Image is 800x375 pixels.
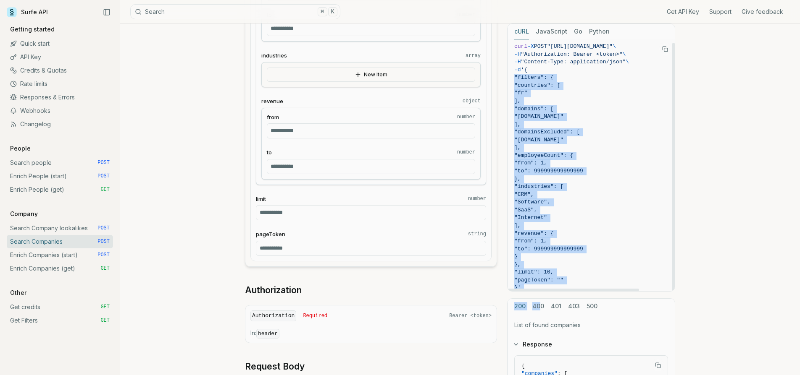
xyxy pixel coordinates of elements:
[7,144,34,153] p: People
[514,284,521,291] span: }'
[626,59,629,65] span: \
[256,195,266,203] span: limit
[514,59,521,65] span: -H
[514,183,563,190] span: "industries": [
[97,238,110,245] span: POST
[7,300,113,314] a: Get credits GET
[514,299,526,314] button: 200
[7,183,113,196] a: Enrich People (get) GET
[742,8,783,16] a: Give feedback
[532,299,544,314] button: 400
[508,333,675,355] button: Response
[250,310,296,322] code: Authorization
[7,314,113,327] a: Get Filters GET
[659,43,671,55] button: Copy Text
[328,7,337,16] kbd: K
[100,186,110,193] span: GET
[261,52,287,60] span: industries
[514,152,573,159] span: "employeeCount": {
[7,262,113,275] a: Enrich Companies (get) GET
[514,230,554,237] span: "revenue": {
[514,277,563,283] span: "pageToken": ""
[534,43,547,49] span: POST
[622,51,626,57] span: \
[514,106,554,112] span: "domains": [
[7,156,113,169] a: Search people POST
[587,299,597,314] button: 500
[514,67,521,73] span: -d
[267,148,272,156] span: to
[547,43,613,49] span: "[URL][DOMAIN_NAME]"
[514,113,563,120] span: "[DOMAIN_NAME]"
[514,43,527,49] span: curl
[7,169,113,183] a: Enrich People (start) POST
[514,98,521,104] span: ],
[261,97,283,105] span: revenue
[7,37,113,50] a: Quick start
[521,67,528,73] span: '{
[514,82,560,89] span: "countries": [
[7,91,113,104] a: Responses & Errors
[463,98,481,104] code: object
[7,235,113,248] a: Search Companies POST
[7,104,113,117] a: Webhooks
[514,207,537,213] span: "SaaS",
[527,43,534,49] span: -X
[514,261,521,268] span: },
[514,269,554,275] span: "limit": 10,
[514,121,521,128] span: ],
[514,238,547,244] span: "from": 1,
[589,24,610,39] button: Python
[97,173,110,180] span: POST
[7,210,41,218] p: Company
[568,299,580,314] button: 403
[256,230,285,238] span: pageToken
[457,149,475,156] code: number
[514,168,583,174] span: "to": 999999999999999
[7,248,113,262] a: Enrich Companies (start) POST
[7,221,113,235] a: Search Company lookalikes POST
[514,74,554,81] span: "filters": {
[709,8,732,16] a: Support
[7,64,113,77] a: Credits & Quotas
[7,25,58,34] p: Getting started
[514,144,521,151] span: ],
[457,114,475,120] code: number
[100,317,110,324] span: GET
[514,199,550,205] span: "Software",
[267,113,279,121] span: from
[514,137,563,143] span: "[DOMAIN_NAME]"
[318,7,327,16] kbd: ⌘
[514,253,518,260] span: }
[130,4,340,19] button: Search⌘K
[514,214,547,221] span: "Internet"
[7,77,113,91] a: Rate limits
[514,321,668,329] p: List of found companies
[245,284,302,296] a: Authorization
[514,191,534,198] span: "CRM",
[267,68,475,82] button: New Item
[100,304,110,310] span: GET
[514,51,521,57] span: -H
[514,246,583,252] span: "to": 999999999999999
[514,129,580,135] span: "domainsExcluded": [
[536,24,567,39] button: JavaScript
[7,289,30,297] p: Other
[97,159,110,166] span: POST
[521,59,626,65] span: "Content-Type: application/json"
[97,225,110,232] span: POST
[514,24,529,39] button: cURL
[468,231,486,237] code: string
[514,160,547,166] span: "from": 1,
[468,195,486,202] code: number
[449,312,492,319] span: Bearer <token>
[7,50,113,64] a: API Key
[100,6,113,18] button: Collapse Sidebar
[514,222,521,229] span: ],
[250,329,492,338] p: In:
[466,52,481,59] code: array
[613,43,616,49] span: \
[7,117,113,131] a: Changelog
[667,8,699,16] a: Get API Key
[245,361,305,372] a: Request Body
